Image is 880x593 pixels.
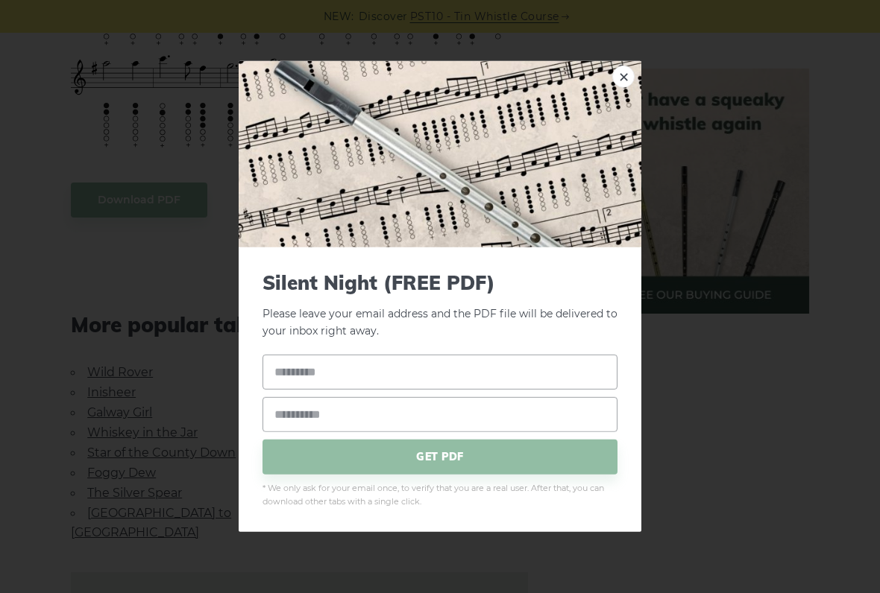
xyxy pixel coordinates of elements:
span: GET PDF [263,439,617,474]
span: * We only ask for your email once, to verify that you are a real user. After that, you can downlo... [263,481,617,508]
span: Silent Night (FREE PDF) [263,271,617,294]
a: × [612,66,635,88]
p: Please leave your email address and the PDF file will be delivered to your inbox right away. [263,271,617,340]
img: Tin Whistle Tab Preview [239,61,641,247]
